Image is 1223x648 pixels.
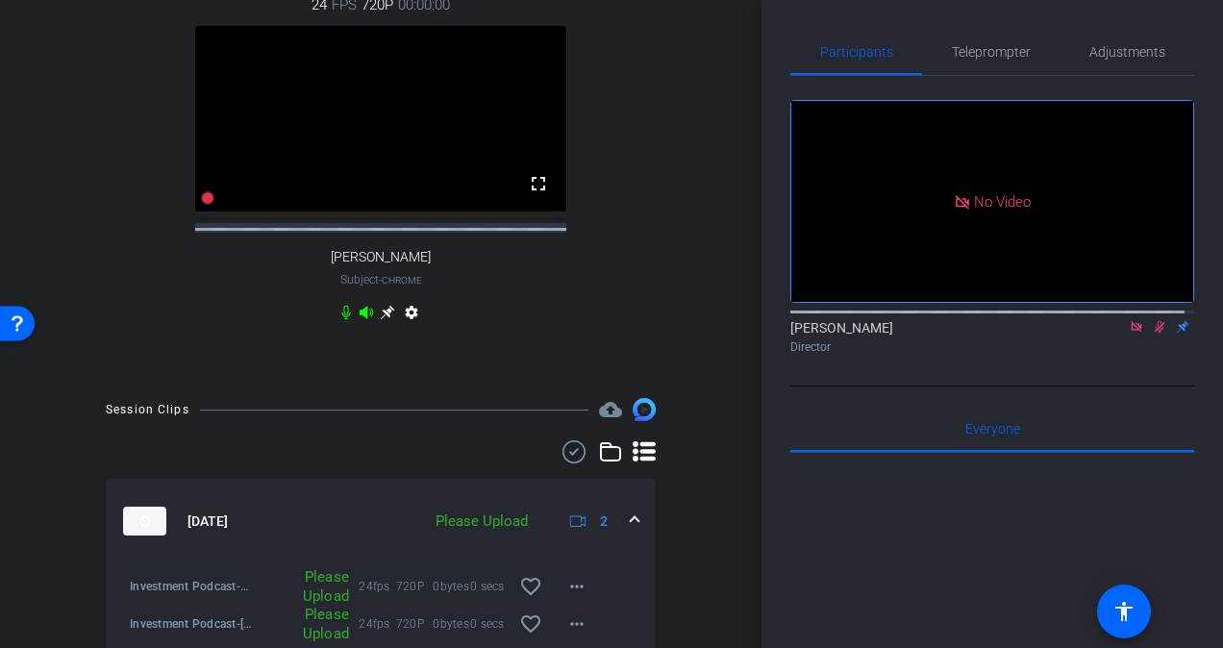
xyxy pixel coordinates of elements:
[433,614,470,634] span: 0bytes
[599,398,622,421] span: Destinations for your clips
[600,511,608,532] span: 2
[396,577,434,596] span: 720P
[187,511,228,532] span: [DATE]
[130,577,256,596] span: Investment Podcast-CG Studio-Take 1-2025-09-29-13-09-33-267-0
[426,511,537,533] div: Please Upload
[359,577,396,596] span: 24fps
[527,172,550,195] mat-icon: fullscreen
[340,271,422,288] span: Subject
[565,575,588,598] mat-icon: more_horiz
[965,422,1020,436] span: Everyone
[820,45,893,59] span: Participants
[130,614,256,634] span: Investment Podcast-[PERSON_NAME]-Take 1-2025-09-29-13-09-33-267-1
[1089,45,1165,59] span: Adjustments
[519,575,542,598] mat-icon: favorite_border
[382,275,422,286] span: Chrome
[400,305,423,328] mat-icon: settings
[633,398,656,421] img: Session clips
[106,400,189,419] div: Session Clips
[952,45,1031,59] span: Teleprompter
[433,577,470,596] span: 0bytes
[106,479,656,563] mat-expansion-panel-header: thumb-nail[DATE]Please Upload2
[470,614,508,634] span: 0 secs
[565,612,588,636] mat-icon: more_horiz
[359,614,396,634] span: 24fps
[974,192,1031,210] span: No Video
[256,605,359,643] div: Please Upload
[256,567,359,606] div: Please Upload
[396,614,434,634] span: 720P
[379,273,382,287] span: -
[790,318,1194,356] div: [PERSON_NAME]
[331,249,431,265] span: [PERSON_NAME]
[519,612,542,636] mat-icon: favorite_border
[1112,600,1136,623] mat-icon: accessibility
[599,398,622,421] mat-icon: cloud_upload
[790,338,1194,356] div: Director
[123,507,166,536] img: thumb-nail
[470,577,508,596] span: 0 secs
